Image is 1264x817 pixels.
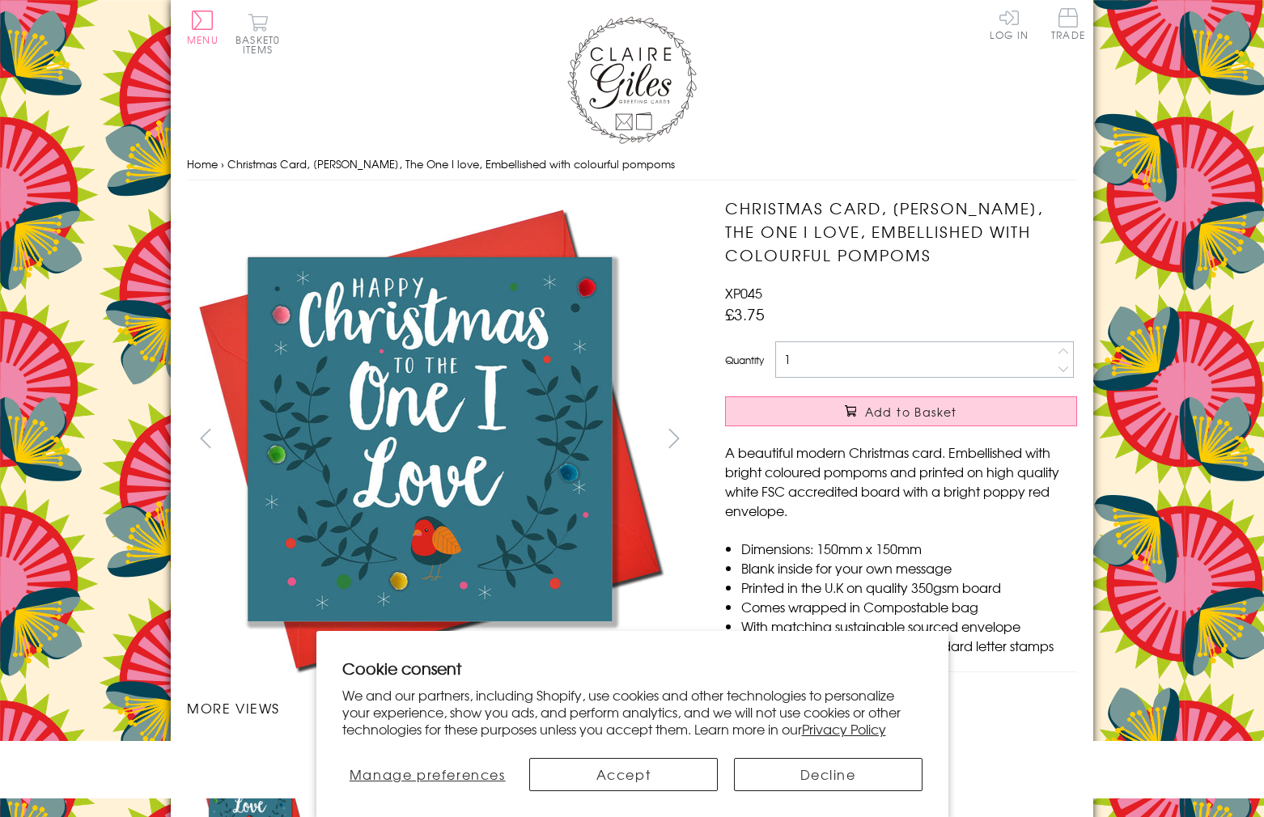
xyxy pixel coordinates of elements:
button: Add to Basket [725,396,1077,426]
li: Blank inside for your own message [741,558,1077,578]
button: Decline [734,758,923,791]
button: prev [187,420,223,456]
span: Menu [187,32,218,47]
span: Manage preferences [350,764,506,784]
a: Log In [990,8,1029,40]
nav: breadcrumbs [187,148,1077,181]
button: Menu [187,11,218,44]
img: Christmas Card, Laurel, The One I love, Embellished with colourful pompoms [187,197,672,682]
span: Christmas Card, [PERSON_NAME], The One I love, Embellished with colourful pompoms [227,156,675,171]
p: A beautiful modern Christmas card. Embellished with bright coloured pompoms and printed on high q... [725,442,1077,520]
button: Accept [529,758,718,791]
p: We and our partners, including Shopify, use cookies and other technologies to personalize your ex... [342,687,923,737]
button: Manage preferences [341,758,512,791]
h1: Christmas Card, [PERSON_NAME], The One I love, Embellished with colourful pompoms [725,197,1077,266]
li: Dimensions: 150mm x 150mm [741,539,1077,558]
img: Christmas Card, Laurel, The One I love, Embellished with colourful pompoms [693,197,1178,682]
li: With matching sustainable sourced envelope [741,616,1077,636]
span: Trade [1051,8,1085,40]
li: Printed in the U.K on quality 350gsm board [741,578,1077,597]
h2: Cookie consent [342,657,923,679]
span: › [221,156,224,171]
span: Add to Basket [865,404,957,420]
label: Quantity [725,353,764,367]
button: next [656,420,693,456]
a: Home [187,156,218,171]
li: Comes wrapped in Compostable bag [741,597,1077,616]
a: Trade [1051,8,1085,43]
h3: More views [187,698,693,718]
span: 0 items [243,32,280,57]
span: XP045 [725,283,762,303]
a: Privacy Policy [802,719,886,739]
img: Claire Giles Greetings Cards [567,16,697,144]
span: £3.75 [725,303,765,325]
button: Basket0 items [235,13,280,54]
